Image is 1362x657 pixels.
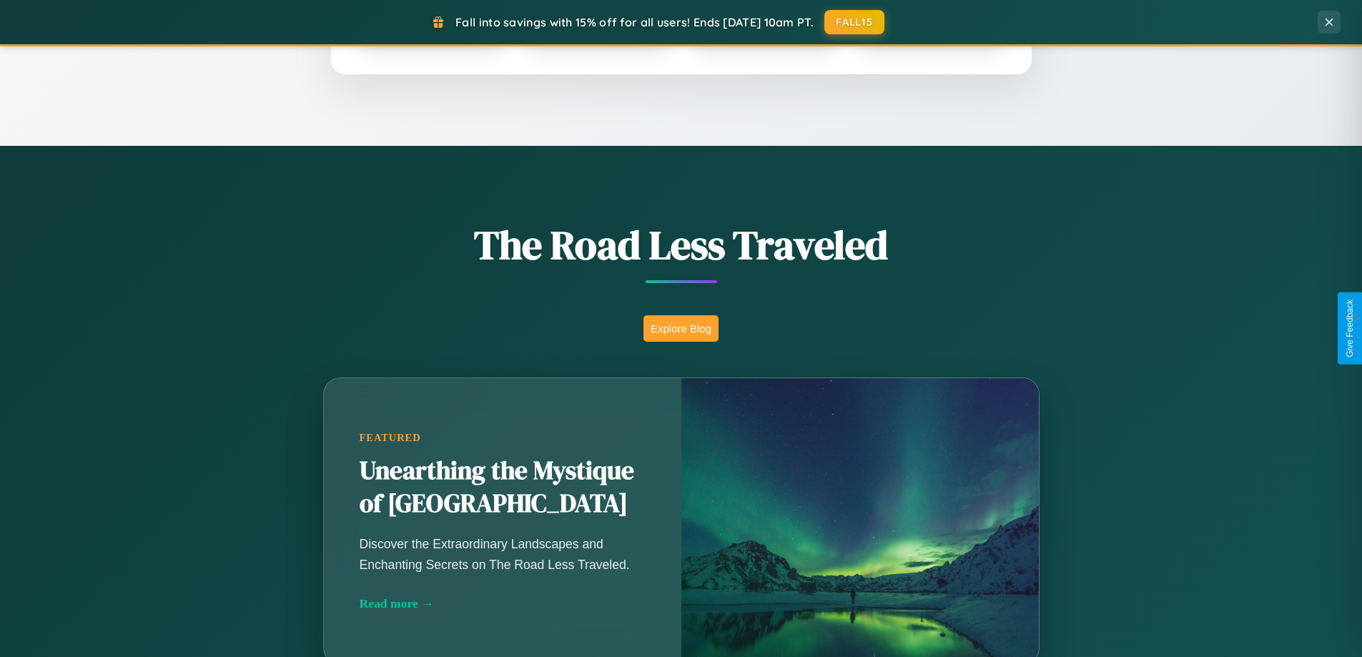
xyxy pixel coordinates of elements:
button: FALL15 [824,10,884,34]
h1: The Road Less Traveled [252,217,1110,272]
h2: Unearthing the Mystique of [GEOGRAPHIC_DATA] [360,455,646,520]
div: Featured [360,432,646,444]
div: Read more → [360,596,646,611]
button: Explore Blog [643,315,719,342]
span: Fall into savings with 15% off for all users! Ends [DATE] 10am PT. [455,15,814,29]
p: Discover the Extraordinary Landscapes and Enchanting Secrets on The Road Less Traveled. [360,534,646,574]
div: Give Feedback [1345,300,1355,357]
